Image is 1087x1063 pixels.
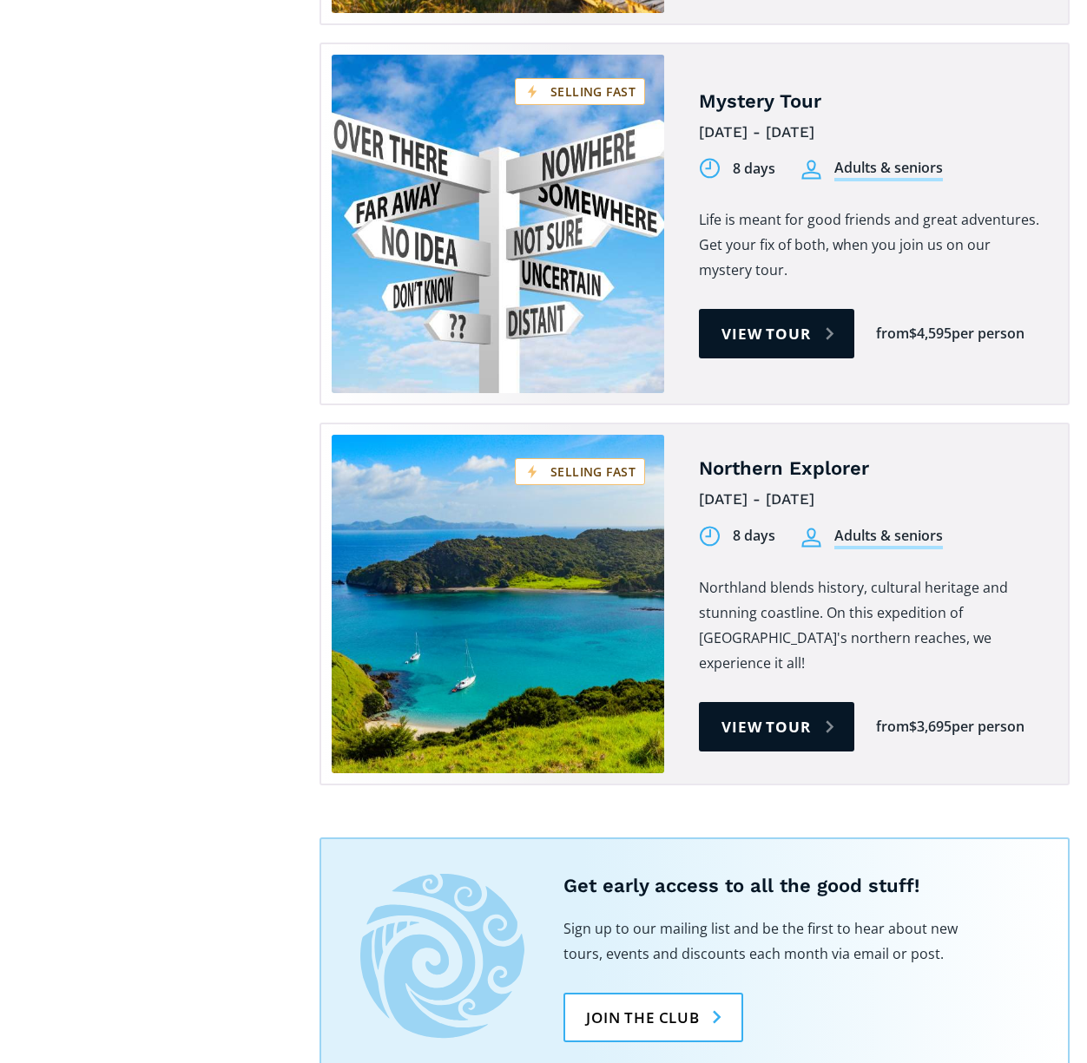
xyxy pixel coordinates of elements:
div: from [876,717,909,737]
div: Adults & seniors [834,158,943,181]
div: [DATE] - [DATE] [699,486,1042,513]
a: View tour [699,702,854,751]
p: Sign up to our mailing list and be the first to hear about new tours, events and discounts each m... [563,916,963,967]
div: 8 [733,526,741,546]
div: $3,695 [909,717,952,737]
h5: Get early access to all the good stuff! [563,874,1029,899]
p: Northland blends history, cultural heritage and stunning coastline. On this expedition of [GEOGRA... [699,575,1042,676]
div: $4,595 [909,324,952,344]
div: days [744,159,775,179]
div: from [876,324,909,344]
h4: Mystery Tour [699,89,1042,115]
div: per person [952,324,1024,344]
div: Adults & seniors [834,526,943,549]
h4: Northern Explorer [699,456,1042,482]
div: 8 [733,159,741,179]
a: View tour [699,309,854,358]
div: per person [952,717,1024,737]
a: Join the club [563,993,743,1042]
div: [DATE] - [DATE] [699,119,1042,146]
p: Life is meant for good friends and great adventures. Get your fix of both, when you join us on ou... [699,207,1042,283]
div: days [744,526,775,546]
